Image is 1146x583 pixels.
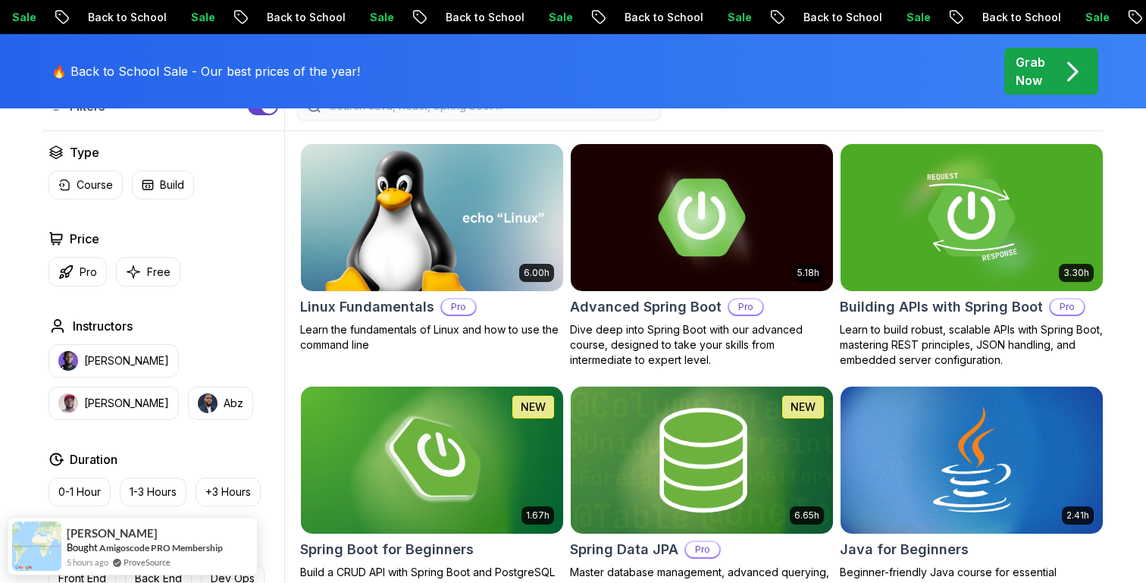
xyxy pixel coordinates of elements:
img: instructor img [58,393,78,413]
h2: Type [70,143,99,161]
h2: Spring Boot for Beginners [300,539,474,560]
a: Building APIs with Spring Boot card3.30hBuilding APIs with Spring BootProLearn to build robust, s... [840,143,1104,368]
p: Pro [80,265,97,280]
p: 6.65h [794,509,819,522]
p: Back to School [431,10,534,25]
h2: Instructors [73,317,133,335]
button: instructor img[PERSON_NAME] [49,387,179,420]
p: 3.30h [1063,267,1089,279]
h2: Price [70,230,99,248]
img: instructor img [58,351,78,371]
img: Spring Data JPA card [564,383,839,537]
a: Advanced Spring Boot card5.18hAdvanced Spring BootProDive deep into Spring Boot with our advanced... [570,143,834,368]
button: +3 Hours [196,478,261,506]
p: 🔥 Back to School Sale - Our best prices of the year! [52,62,360,80]
p: Learn to build robust, scalable APIs with Spring Boot, mastering REST principles, JSON handling, ... [840,322,1104,368]
p: [PERSON_NAME] [84,353,169,368]
p: Pro [1050,299,1084,315]
button: 0-1 Hour [49,478,111,506]
img: provesource social proof notification image [12,522,61,571]
p: 5.18h [797,267,819,279]
p: Course [77,177,113,193]
button: Build [132,171,194,199]
p: Back to School [967,10,1070,25]
h2: Advanced Spring Boot [570,296,722,318]
p: NEW [791,400,816,415]
p: Sale [891,10,940,25]
p: Sale [176,10,224,25]
p: NEW [521,400,546,415]
span: Bought [67,541,98,553]
p: Pro [442,299,475,315]
p: 6.00h [524,267,550,279]
p: 2.41h [1066,509,1089,522]
p: 1.67h [526,509,550,522]
p: Sale [355,10,403,25]
img: Linux Fundamentals card [301,144,563,291]
p: 1-3 Hours [130,484,177,500]
img: instructor img [198,393,218,413]
p: Sale [712,10,761,25]
p: +3 Hours [205,484,251,500]
p: Grab Now [1016,53,1045,89]
p: Sale [534,10,582,25]
span: 5 hours ago [67,556,108,569]
p: [PERSON_NAME] [84,396,169,411]
img: Spring Boot for Beginners card [301,387,563,534]
p: Pro [686,542,719,557]
p: Back to School [252,10,355,25]
h2: Spring Data JPA [570,539,678,560]
p: 0-1 Hour [58,484,101,500]
p: Build [160,177,184,193]
button: Pro [49,257,107,287]
span: [PERSON_NAME] [67,527,158,540]
button: instructor img[PERSON_NAME] [49,344,179,378]
h2: Java for Beginners [840,539,969,560]
p: Back to School [73,10,176,25]
p: Back to School [609,10,712,25]
h2: Duration [70,450,117,469]
p: Back to School [788,10,891,25]
p: Sale [1070,10,1119,25]
p: Learn the fundamentals of Linux and how to use the command line [300,322,564,353]
p: Dive deep into Spring Boot with our advanced course, designed to take your skills from intermedia... [570,322,834,368]
p: Free [147,265,171,280]
a: ProveSource [124,556,171,569]
button: Course [49,171,123,199]
p: Pro [729,299,762,315]
img: Building APIs with Spring Boot card [841,144,1103,291]
a: Linux Fundamentals card6.00hLinux FundamentalsProLearn the fundamentals of Linux and how to use t... [300,143,564,353]
h2: Building APIs with Spring Boot [840,296,1043,318]
p: Abz [224,396,243,411]
img: Advanced Spring Boot card [571,144,833,291]
button: 1-3 Hours [120,478,186,506]
button: Free [116,257,180,287]
button: instructor imgAbz [188,387,253,420]
h2: Linux Fundamentals [300,296,434,318]
img: Java for Beginners card [841,387,1103,534]
a: Amigoscode PRO Membership [99,541,223,554]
